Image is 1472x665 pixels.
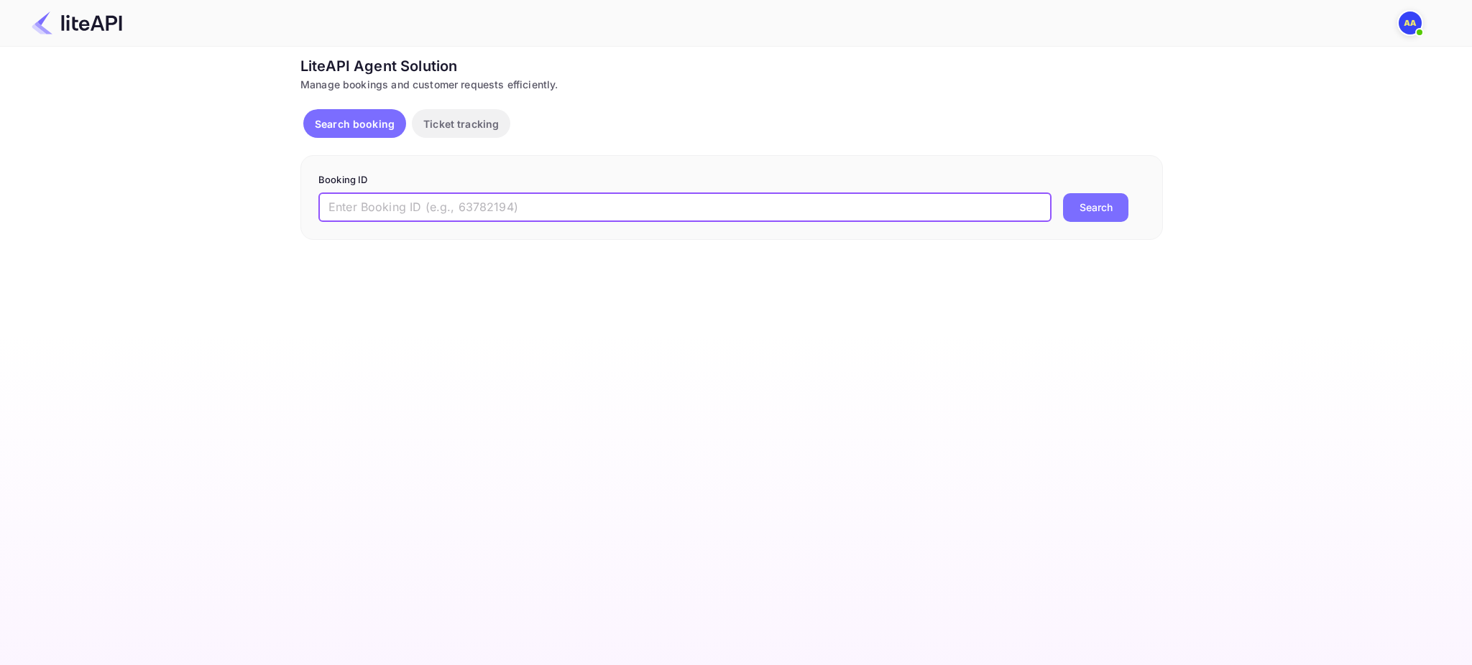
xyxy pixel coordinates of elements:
[423,116,499,131] p: Ticket tracking
[318,193,1052,222] input: Enter Booking ID (e.g., 63782194)
[300,55,1163,77] div: LiteAPI Agent Solution
[315,116,395,131] p: Search booking
[318,173,1145,187] p: Booking ID
[300,77,1163,92] div: Manage bookings and customer requests efficiently.
[1063,193,1128,222] button: Search
[32,11,122,34] img: LiteAPI Logo
[1399,11,1422,34] img: Akib Ahmed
